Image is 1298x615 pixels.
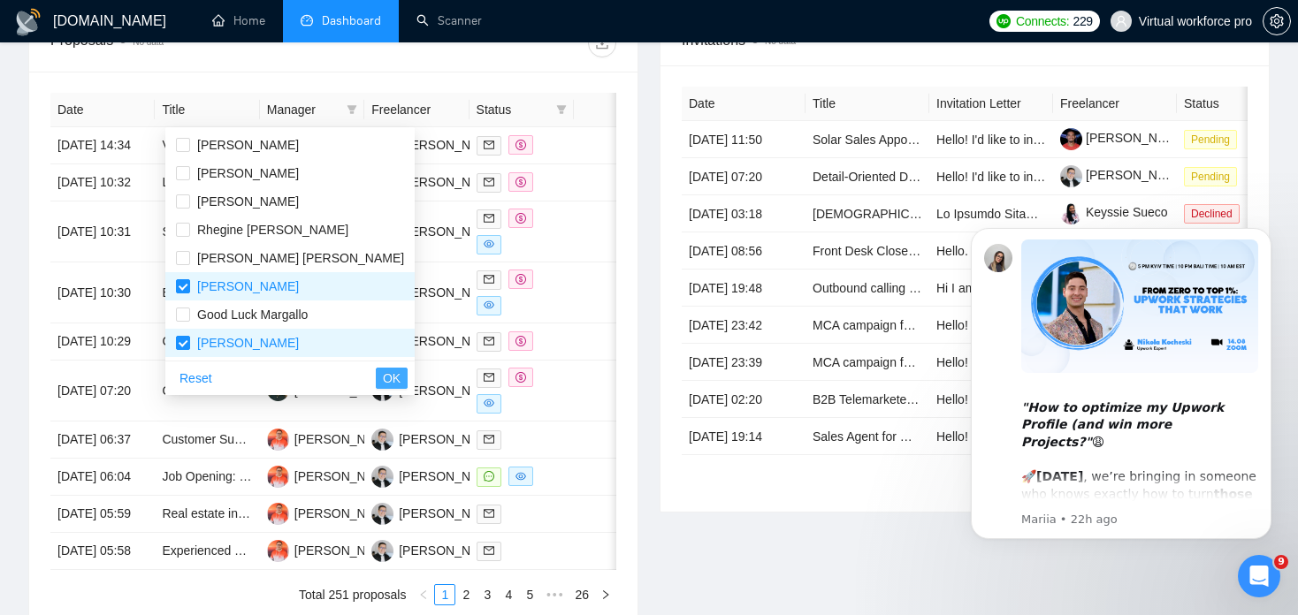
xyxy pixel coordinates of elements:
td: Outbound calling / telemarketing [806,270,929,307]
a: LB[PERSON_NAME] [PERSON_NAME] [371,431,606,445]
td: Solar Sales Appointment Setter Needed for Cold and Warm Leads [806,121,929,158]
a: LB[PERSON_NAME] [PERSON_NAME] [371,505,606,520]
th: Date [50,93,155,127]
td: [DATE] 05:58 [50,533,155,570]
div: [PERSON_NAME] [294,541,396,560]
img: logo [14,8,42,36]
img: DE [267,429,289,451]
th: Freelancer [364,93,469,127]
div: [PERSON_NAME] [PERSON_NAME] [399,504,606,523]
a: 5 [520,585,539,604]
td: [DATE] 10:29 [50,323,155,361]
span: Good Luck Margallo [197,307,308,322]
span: Rhegine [PERSON_NAME] [197,223,348,237]
a: 4 [499,585,518,604]
td: Sales Agent for Website Builder - Phone and Chat [806,418,929,455]
th: Manager [260,93,364,127]
a: 3 [477,585,497,604]
a: 2 [456,585,476,604]
span: dollar [515,274,526,285]
th: Title [155,93,259,127]
span: [PERSON_NAME] [197,279,299,293]
span: mail [484,336,494,346]
span: mail [484,372,494,383]
span: ••• [540,584,569,605]
span: eye [484,239,494,249]
span: dollar [515,140,526,150]
span: [PERSON_NAME] [PERSON_NAME] [197,251,404,265]
a: LB[PERSON_NAME] [PERSON_NAME] [371,543,606,557]
span: left [418,589,429,600]
th: Invitation Letter [929,87,1053,121]
a: 1 [435,585,454,604]
img: DE [267,540,289,562]
iframe: Intercom notifications message [944,201,1298,567]
span: No data [133,37,164,47]
td: MCA campaign for call centers [806,307,929,344]
div: [PERSON_NAME] [PERSON_NAME] [399,541,606,560]
a: Customer Support /Steel Manufacturer [162,432,374,446]
td: [DATE] 06:04 [50,459,155,496]
span: setting [1264,14,1290,28]
td: Job Opening: Outbound B2B Sales Executive (UK Market – Tables & Epoxy Crafts) [155,459,259,496]
td: [DATE] 10:32 [50,164,155,201]
span: Status [477,100,549,119]
span: right [600,589,611,600]
a: Pending [1184,169,1244,183]
a: MCA campaign for call centers [813,355,981,369]
span: 9 [1274,555,1288,569]
td: [DATE] 23:42 [682,307,806,344]
span: download [589,36,615,50]
td: [DATE] 06:37 [50,421,155,459]
div: Proposals [50,29,333,57]
span: [PERSON_NAME] [197,166,299,180]
img: upwork-logo.png [996,14,1011,28]
li: Total 251 proposals [299,584,406,605]
a: homeHome [212,13,265,28]
div: [PERSON_NAME] [PERSON_NAME] [399,467,606,486]
a: Pending [1184,132,1244,146]
span: mail [484,434,494,444]
a: MCA campaign for call centers [813,318,981,332]
li: 5 [519,584,540,605]
span: user [1115,15,1127,27]
iframe: Intercom live chat [1238,555,1280,597]
span: Manager [267,100,340,119]
a: Detail-Oriented Data Entry Project for High Achievers [813,170,1103,184]
span: filter [343,96,361,123]
td: Front Desk Closer & Therapist Outreach Coordinator (with Backend Support Duties) [806,232,929,270]
td: [DATE] 07:20 [682,158,806,195]
td: [DATE] 10:30 [50,262,155,323]
span: Pending [1184,167,1237,186]
span: [PERSON_NAME] [197,336,299,350]
td: Real estate investment assistant [155,496,259,533]
img: LB [371,503,393,525]
td: [DATE] 03:18 [682,195,806,232]
img: LB [371,540,393,562]
span: eye [484,300,494,310]
span: Pending [1184,130,1237,149]
span: [PERSON_NAME] [197,194,299,209]
li: Next Page [595,584,616,605]
td: [DATE] 11:50 [682,121,806,158]
td: [DATE] 02:20 [682,381,806,418]
button: Reset [172,368,219,389]
td: Detail-Oriented Data Entry Project for High Achievers [806,158,929,195]
span: Reset [179,368,212,388]
a: DE[PERSON_NAME] [267,505,396,520]
li: 4 [498,584,519,605]
td: Virtual Assistant for Facebook Group & Appointment Setting [155,127,259,164]
a: Front Desk Closer & Therapist Outreach Coordinator (with Backend Support Duties) [813,244,1272,258]
td: [DATE] 23:39 [682,344,806,381]
img: DE [267,503,289,525]
td: [DATE] 05:59 [50,496,155,533]
td: [DATE] 07:20 [50,361,155,421]
li: Previous Page [413,584,434,605]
